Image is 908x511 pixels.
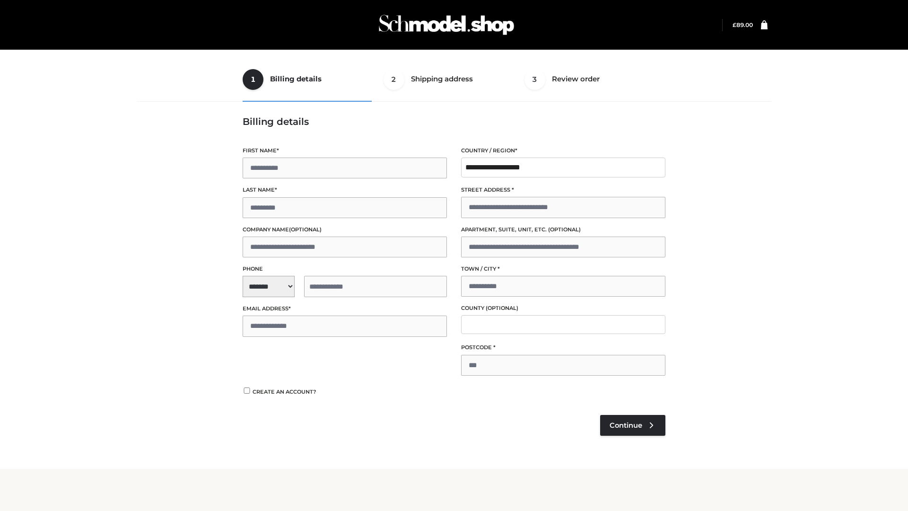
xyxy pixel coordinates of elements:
[289,226,322,233] span: (optional)
[548,226,581,233] span: (optional)
[733,21,753,28] bdi: 89.00
[243,304,447,313] label: Email address
[243,225,447,234] label: Company name
[733,21,753,28] a: £89.00
[461,225,665,234] label: Apartment, suite, unit, etc.
[461,264,665,273] label: Town / City
[253,388,316,395] span: Create an account?
[600,415,665,436] a: Continue
[375,6,517,44] img: Schmodel Admin 964
[243,146,447,155] label: First name
[243,116,665,127] h3: Billing details
[243,264,447,273] label: Phone
[461,185,665,194] label: Street address
[461,146,665,155] label: Country / Region
[610,421,642,430] span: Continue
[461,304,665,313] label: County
[733,21,736,28] span: £
[243,388,251,394] input: Create an account?
[486,305,518,311] span: (optional)
[461,343,665,352] label: Postcode
[243,185,447,194] label: Last name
